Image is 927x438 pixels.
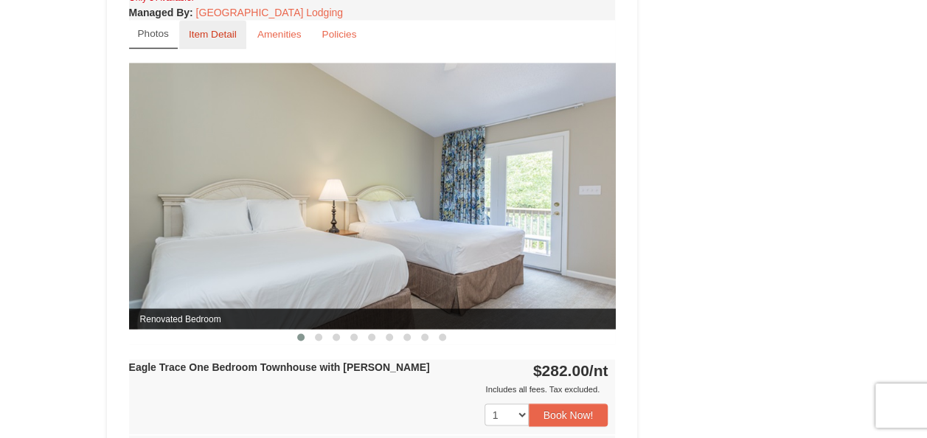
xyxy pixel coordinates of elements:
small: Photos [138,28,169,39]
a: Amenities [248,20,311,49]
span: /nt [589,361,608,378]
button: Book Now! [529,403,608,425]
span: Renovated Bedroom [129,308,616,329]
small: Item Detail [189,29,237,40]
small: Amenities [257,29,302,40]
div: Includes all fees. Tax excluded. [129,381,608,396]
strong: : [129,7,193,18]
a: Item Detail [179,20,246,49]
img: Renovated Bedroom [129,63,616,329]
small: Policies [322,29,356,40]
span: Managed By [129,7,190,18]
a: Photos [129,20,178,49]
a: Policies [312,20,366,49]
strong: $282.00 [533,361,608,378]
a: [GEOGRAPHIC_DATA] Lodging [196,7,343,18]
strong: Eagle Trace One Bedroom Townhouse with [PERSON_NAME] [129,361,430,372]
